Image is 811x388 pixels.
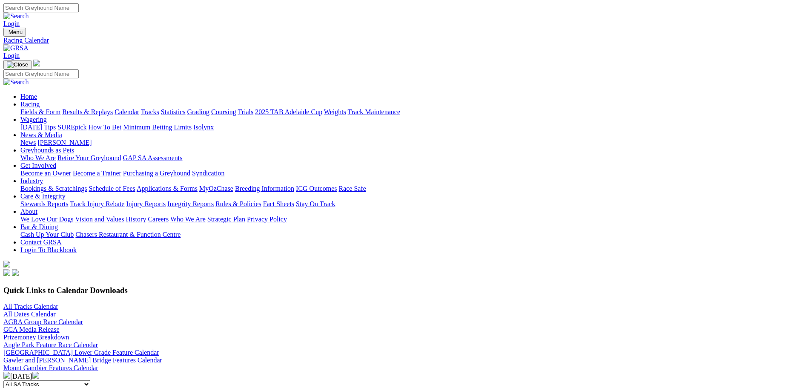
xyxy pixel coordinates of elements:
a: Careers [148,216,169,223]
a: Injury Reports [126,200,166,207]
a: Fields & Form [20,108,60,115]
img: logo-grsa-white.png [33,60,40,66]
a: Contact GRSA [20,239,61,246]
a: Breeding Information [235,185,294,192]
img: facebook.svg [3,269,10,276]
a: Bookings & Scratchings [20,185,87,192]
a: News [20,139,36,146]
a: Retire Your Greyhound [57,154,121,161]
a: Home [20,93,37,100]
input: Search [3,69,79,78]
a: All Tracks Calendar [3,303,58,310]
img: logo-grsa-white.png [3,261,10,267]
a: Wagering [20,116,47,123]
img: chevron-right-pager-white.svg [32,372,39,379]
button: Toggle navigation [3,28,26,37]
a: Fact Sheets [263,200,294,207]
div: Industry [20,185,808,193]
img: GRSA [3,44,29,52]
a: Care & Integrity [20,193,66,200]
a: Rules & Policies [215,200,261,207]
a: GAP SA Assessments [123,154,183,161]
a: Become an Owner [20,170,71,177]
a: Greyhounds as Pets [20,147,74,154]
a: Get Involved [20,162,56,169]
a: SUREpick [57,124,86,131]
a: Racing Calendar [3,37,808,44]
a: Prizemoney Breakdown [3,333,69,341]
img: Search [3,78,29,86]
a: Bar & Dining [20,223,58,230]
a: News & Media [20,131,62,138]
a: Coursing [211,108,236,115]
a: Statistics [161,108,186,115]
a: Purchasing a Greyhound [123,170,190,177]
a: Syndication [192,170,224,177]
a: About [20,208,37,215]
a: Who We Are [20,154,56,161]
div: News & Media [20,139,808,147]
a: All Dates Calendar [3,310,56,318]
a: History [126,216,146,223]
h3: Quick Links to Calendar Downloads [3,286,808,295]
a: Track Maintenance [348,108,400,115]
img: chevron-left-pager-white.svg [3,372,10,379]
a: Applications & Forms [137,185,198,192]
a: Isolynx [193,124,214,131]
a: Chasers Restaurant & Function Centre [75,231,181,238]
a: Minimum Betting Limits [123,124,192,131]
div: Wagering [20,124,808,131]
a: Grading [187,108,209,115]
a: Tracks [141,108,159,115]
a: Race Safe [338,185,366,192]
a: Stay On Track [296,200,335,207]
div: Greyhounds as Pets [20,154,808,162]
a: Stewards Reports [20,200,68,207]
a: Racing [20,101,40,108]
a: Login [3,52,20,59]
a: Become a Trainer [73,170,121,177]
div: Racing [20,108,808,116]
a: Trials [238,108,253,115]
a: Privacy Policy [247,216,287,223]
a: How To Bet [89,124,122,131]
div: [DATE] [3,372,808,380]
a: We Love Our Dogs [20,216,73,223]
a: Strategic Plan [207,216,245,223]
a: Integrity Reports [167,200,214,207]
a: Weights [324,108,346,115]
span: Menu [9,29,23,35]
input: Search [3,3,79,12]
a: Vision and Values [75,216,124,223]
div: Bar & Dining [20,231,808,239]
a: Angle Park Feature Race Calendar [3,341,98,348]
img: Search [3,12,29,20]
img: twitter.svg [12,269,19,276]
a: Calendar [115,108,139,115]
a: Results & Replays [62,108,113,115]
a: MyOzChase [199,185,233,192]
a: Industry [20,177,43,184]
a: Track Injury Rebate [70,200,124,207]
a: Login To Blackbook [20,246,77,253]
a: Cash Up Your Club [20,231,74,238]
a: [PERSON_NAME] [37,139,92,146]
a: ICG Outcomes [296,185,337,192]
img: Close [7,61,28,68]
a: Schedule of Fees [89,185,135,192]
div: About [20,216,808,223]
div: Get Involved [20,170,808,177]
a: [GEOGRAPHIC_DATA] Lower Grade Feature Calendar [3,349,159,356]
div: Care & Integrity [20,200,808,208]
a: 2025 TAB Adelaide Cup [255,108,322,115]
a: GCA Media Release [3,326,60,333]
a: Mount Gambier Features Calendar [3,364,98,371]
a: AGRA Group Race Calendar [3,318,83,325]
a: Gawler and [PERSON_NAME] Bridge Features Calendar [3,356,162,364]
a: Who We Are [170,216,206,223]
a: [DATE] Tips [20,124,56,131]
button: Toggle navigation [3,60,32,69]
a: Login [3,20,20,27]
